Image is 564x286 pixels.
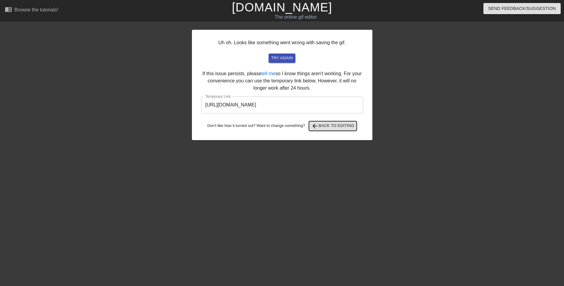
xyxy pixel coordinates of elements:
button: Send Feedback/Suggestion [483,3,561,14]
span: Back to Editing [311,122,354,130]
span: try again [271,55,293,62]
span: menu_book [5,6,12,13]
span: arrow_back [311,122,319,130]
button: try again [269,54,295,63]
div: The online gif editor [191,14,400,21]
a: Browse the tutorials! [5,6,58,15]
div: Uh oh. Looks like something went wrong with saving the gif. If this issue persists, please so I k... [192,30,372,140]
span: Send Feedback/Suggestion [488,5,556,12]
a: tell me [261,71,275,76]
input: bare [201,97,363,113]
button: Back to Editing [309,121,357,131]
a: [DOMAIN_NAME] [232,1,332,14]
div: Browse the tutorials! [14,7,58,12]
div: Don't like how it turned out? Want to change something? [201,121,363,131]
